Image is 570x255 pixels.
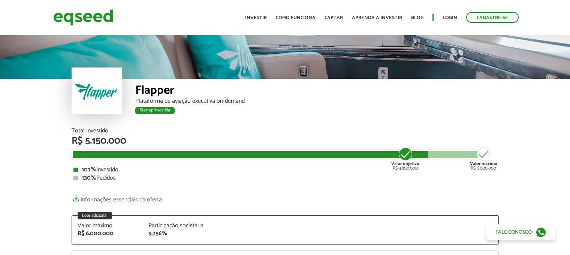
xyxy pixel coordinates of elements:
div: Investido [73,167,497,173]
a: Investir [245,15,267,20]
div: R$ 5.150.000 [72,136,499,146]
div: Valor máximo [78,223,138,229]
a: Blog [411,15,423,20]
strong: 130% [82,173,96,183]
a: Como funciona [276,15,316,20]
div: R$ 4.800.000 [391,147,419,171]
strong: Valor máximo [470,160,497,167]
a: Captar [325,15,343,20]
a: Aprenda a investir [352,15,402,20]
div: 9,756% [148,231,208,237]
div: Participação societária [148,223,208,229]
div: Lote adicional [78,212,112,219]
a: Fale conosco [486,224,555,240]
img: EqSeed [53,7,113,27]
strong: Valor objetivo [391,160,419,167]
div: R$ 6.000.000 [470,147,497,171]
a: Informações essenciais da oferta [72,192,162,203]
div: Plataforma de aviação executiva on-demand [135,98,499,104]
div: Flapper [135,84,499,98]
div: Startup investida [135,107,175,114]
div: Total Investido [72,128,499,134]
a: Cadastre-se [466,12,519,23]
div: Pedidos [73,175,497,181]
div: R$ 6.000.000 [78,231,138,237]
strong: 107% [82,165,96,175]
a: Login [443,15,457,20]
